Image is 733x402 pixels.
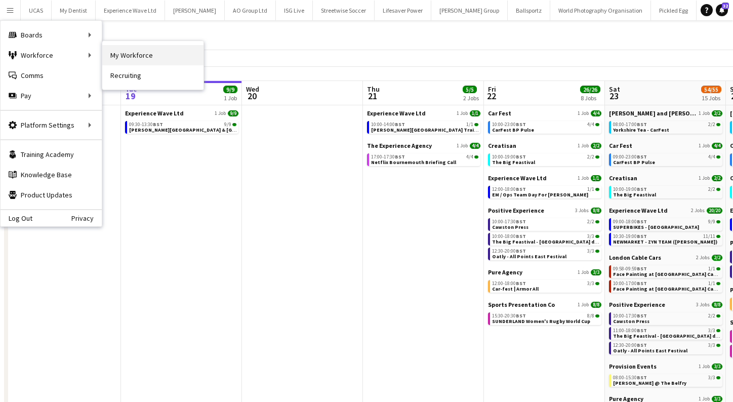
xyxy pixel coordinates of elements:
div: Car Fest1 Job4/410:00-23:00BST4/4CarFest BP Pulse [488,109,601,142]
span: The Big Feastival [613,191,656,198]
div: [PERSON_NAME] and [PERSON_NAME]1 Job2/208:00-17:00BST2/2Yorkshire Tea - CarFest [609,109,722,142]
span: 9/9 [223,86,237,93]
span: 3/3 [708,328,715,333]
span: BST [637,374,647,381]
span: 8/8 [587,313,594,318]
span: Experience Wave Ltd [367,109,426,117]
span: Cawston Press [492,224,528,230]
a: 10:00-18:00BST3/3The Big Feastival - [GEOGRAPHIC_DATA] drinks [492,233,599,245]
button: My Dentist [52,1,96,20]
span: 26/26 [580,86,600,93]
a: Positive Experience3 Jobs8/8 [488,207,601,214]
div: Pay [1,86,102,106]
a: Comms [1,65,102,86]
span: 19 [124,90,137,102]
button: World Photography Organisation [550,1,651,20]
span: 9/9 [708,219,715,224]
span: 10:00-14:00 [371,122,405,127]
span: 3/3 [712,396,722,402]
span: 1 Job [578,269,589,275]
a: 10:00-14:00BST1/1[PERSON_NAME][GEOGRAPHIC_DATA] Training [371,121,478,133]
span: Creatisan [488,142,516,149]
div: Provision Events1 Job3/308:00-15:30BST3/3[PERSON_NAME] @ The Belfry [609,363,722,395]
div: London Cable Cars2 Jobs2/209:58-09:59BST1/1Face Painting at [GEOGRAPHIC_DATA] Cable Cars10:00-17:... [609,254,722,301]
span: 3/3 [712,364,722,370]
button: Lifesaver Power [375,1,431,20]
span: 11/11 [716,235,720,238]
span: BST [516,280,526,287]
span: 17:00-17:30 [371,154,405,159]
span: The Experience Agency [367,142,432,149]
span: 1/1 [595,188,599,191]
span: Yorkshire Tea - CarFest [613,127,669,133]
span: BST [637,153,647,160]
span: 23 [607,90,620,102]
span: 3/3 [587,234,594,239]
div: 8 Jobs [581,94,600,102]
span: 8/8 [591,208,601,214]
span: 12:00-18:00 [492,187,526,192]
span: Face Painting at London Cable Cars [613,286,732,292]
span: Bettys and Taylors [609,109,697,117]
button: Experience Wave Ltd [96,1,165,20]
a: 12:00-18:00BST1/1EM / Ops Team Day For [PERSON_NAME] [492,186,599,197]
span: SUPERBIKES - Cadwall Park [613,224,699,230]
span: 4/4 [595,123,599,126]
span: 1/1 [591,175,601,181]
a: Creatisan1 Job2/2 [609,174,722,182]
span: NEWMARKET - ZYN TEAM (Sugababes) [613,238,717,245]
div: Sports Presentation Co1 Job8/815:30-20:30BST8/8SUNDERLAND Women's Rugby World Cup [488,301,601,327]
span: The Big Feastival - Belvoir Farm drinks [492,238,606,245]
div: Experience Wave Ltd1 Job1/110:00-14:00BST1/1[PERSON_NAME][GEOGRAPHIC_DATA] Training [367,109,480,142]
span: Pure Agency [488,268,522,276]
span: BST [637,342,647,348]
a: Sports Presentation Co1 Job8/8 [488,301,601,308]
div: Positive Experience3 Jobs8/810:00-17:30BST2/2Cawston Press11:00-18:00BST3/3The Big Feastival - [G... [609,301,722,363]
span: 09:00-18:00 [613,219,647,224]
span: 1/1 [587,187,594,192]
div: Experience Wave Ltd1 Job9/909:30-13:30BST9/9[PERSON_NAME][GEOGRAPHIC_DATA] & [GEOGRAPHIC_DATA] Vi... [125,109,238,136]
span: Positive Experience [609,301,665,308]
span: 2/2 [587,154,594,159]
span: 9/9 [716,220,720,223]
button: ISG Live [276,1,313,20]
span: Creatisan [609,174,637,182]
span: 4/4 [587,122,594,127]
span: Car Fest [488,109,511,117]
span: 09:00-23:00 [613,154,647,159]
a: Knowledge Base [1,165,102,185]
span: Experience Wave Ltd [488,174,547,182]
a: Creatisan1 Job2/2 [488,142,601,149]
span: 12:00-18:00 [492,281,526,286]
div: Pure Agency1 Job3/312:00-18:00BST3/3Car-fest | Armor All [488,268,601,301]
span: 3 Jobs [575,208,589,214]
span: 9/9 [228,110,238,116]
span: 4/4 [474,155,478,158]
span: 4/4 [466,154,473,159]
span: 2/2 [712,175,722,181]
span: Oatly - All Points East Festival [492,253,566,260]
span: 2/2 [591,143,601,149]
span: 2/2 [595,155,599,158]
span: 10:00-23:00 [492,122,526,127]
span: Sat [609,85,620,94]
a: The Experience Agency1 Job4/4 [367,142,480,149]
span: 08:00-17:00 [613,122,647,127]
a: 10:00-23:00BST4/4CarFest BP Pulse [492,121,599,133]
div: Experience Wave Ltd2 Jobs20/2009:00-18:00BST9/9SUPERBIKES - [GEOGRAPHIC_DATA]10:30-19:00BST11/11N... [609,207,722,254]
span: BST [516,186,526,192]
span: BST [637,186,647,192]
button: [PERSON_NAME] Group [431,1,508,20]
span: 1 Job [699,364,710,370]
a: 10:00-17:30BST2/2Cawston Press [492,218,599,230]
span: 4/4 [591,110,601,116]
a: 09:30-13:30BST9/9[PERSON_NAME][GEOGRAPHIC_DATA] & [GEOGRAPHIC_DATA] Virtual Training [129,121,236,133]
span: 3/3 [591,269,601,275]
span: BST [637,312,647,319]
div: Boards [1,25,102,45]
div: 1 Job [224,94,237,102]
span: 1 Job [578,110,589,116]
span: 1/1 [716,282,720,285]
span: BST [395,121,405,128]
a: Car Fest1 Job4/4 [488,109,601,117]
